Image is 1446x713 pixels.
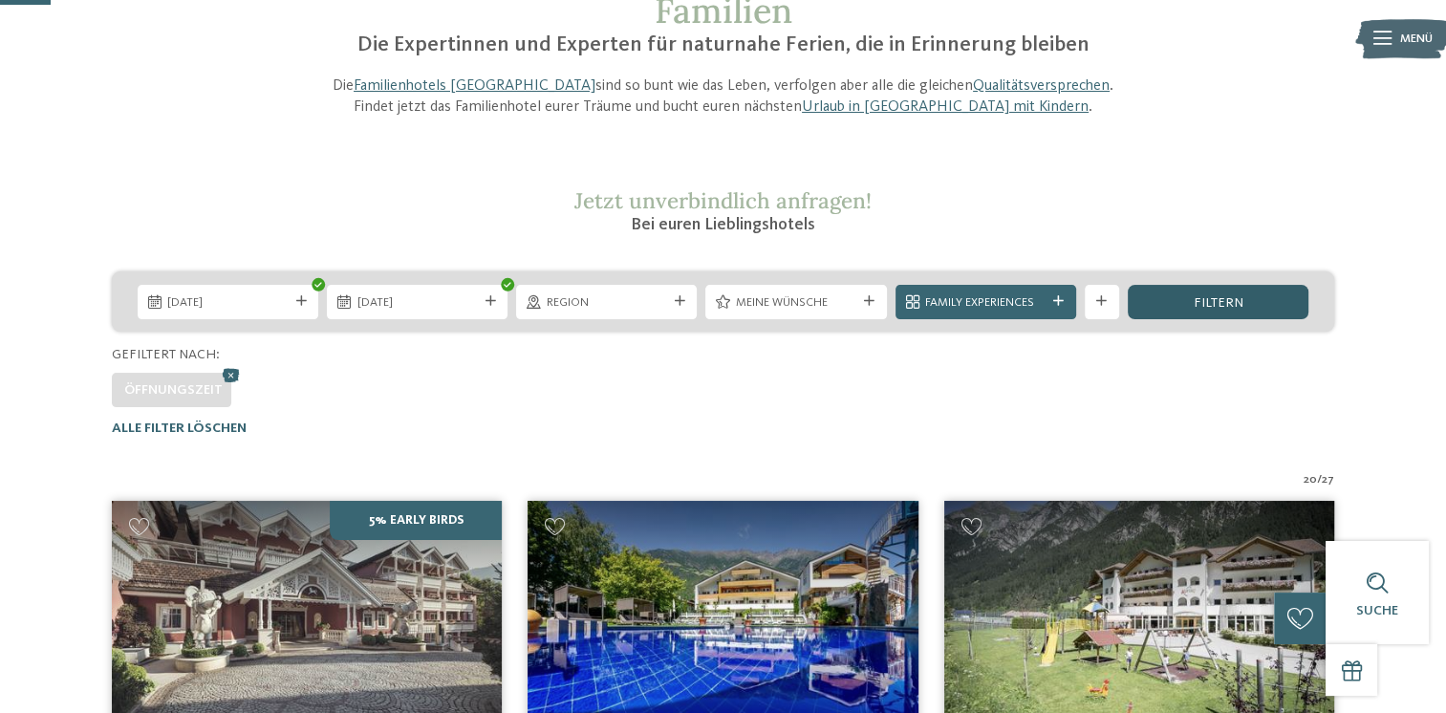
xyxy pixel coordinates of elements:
[124,383,223,397] span: Öffnungszeit
[354,78,595,94] a: Familienhotels [GEOGRAPHIC_DATA]
[802,99,1089,115] a: Urlaub in [GEOGRAPHIC_DATA] mit Kindern
[1304,471,1317,488] span: 20
[357,294,478,312] span: [DATE]
[1317,471,1322,488] span: /
[167,294,288,312] span: [DATE]
[736,294,856,312] span: Meine Wünsche
[112,348,220,361] span: Gefiltert nach:
[1193,296,1242,310] span: filtern
[574,186,872,214] span: Jetzt unverbindlich anfragen!
[925,294,1046,312] span: Family Experiences
[112,421,247,435] span: Alle Filter löschen
[631,216,815,233] span: Bei euren Lieblingshotels
[973,78,1110,94] a: Qualitätsversprechen
[356,34,1089,55] span: Die Expertinnen und Experten für naturnahe Ferien, die in Erinnerung bleiben
[1356,604,1398,617] span: Suche
[314,76,1133,119] p: Die sind so bunt wie das Leben, verfolgen aber alle die gleichen . Findet jetzt das Familienhotel...
[1322,471,1334,488] span: 27
[547,294,667,312] span: Region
